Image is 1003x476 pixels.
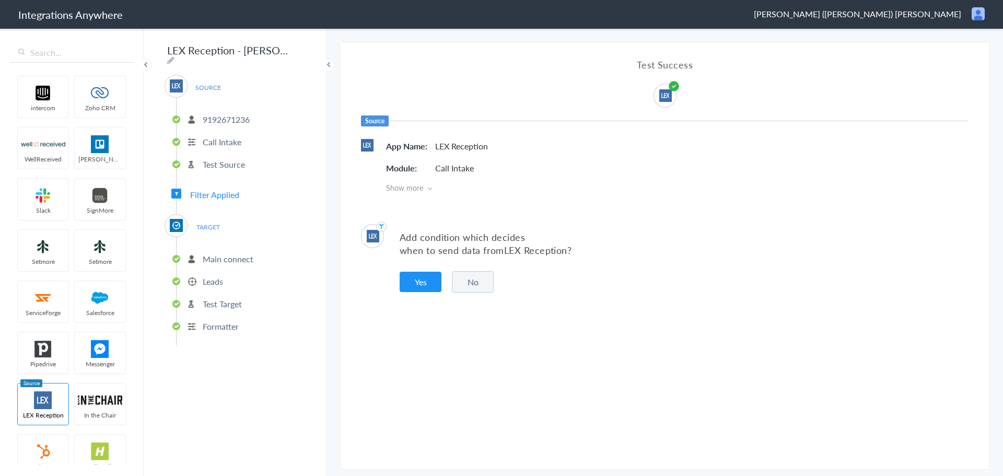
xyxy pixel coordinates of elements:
[78,289,122,307] img: salesforce-logo.svg
[18,411,68,420] span: LEX Reception
[18,155,68,164] span: WellReceived
[21,135,65,153] img: wr-logo.svg
[21,238,65,256] img: setmoreNew.jpg
[78,443,122,460] img: hs-app-logo.svg
[18,462,68,471] span: HubSpot
[75,155,125,164] span: [PERSON_NAME]
[75,257,125,266] span: Setmore
[18,257,68,266] span: Setmore
[21,187,65,204] img: slack-logo.svg
[21,289,65,307] img: serviceforge-icon.png
[367,230,379,242] img: lex-app-logo.svg
[75,411,125,420] span: In the Chair
[190,189,239,201] span: Filter Applied
[203,320,239,332] p: Formatter
[203,158,245,170] p: Test Source
[75,103,125,112] span: Zoho CRM
[75,359,125,368] span: Messenger
[75,462,125,471] span: HelloSells
[361,139,374,152] img: lex-app-logo.svg
[18,7,123,22] h1: Integrations Anywhere
[435,162,474,174] p: Call Intake
[972,7,985,20] img: user.png
[170,79,183,92] img: lex-app-logo.svg
[170,219,183,232] img: Clio.jpg
[188,220,228,234] span: TARGET
[78,238,122,256] img: setmoreNew.jpg
[400,230,969,257] p: Add condition which decides when to send data from ?
[18,308,68,317] span: ServiceForge
[21,84,65,102] img: intercom-logo.svg
[754,8,961,20] span: [PERSON_NAME] ([PERSON_NAME]) [PERSON_NAME]
[78,340,122,358] img: FBM.png
[203,298,242,310] p: Test Target
[21,391,65,409] img: lex-app-logo.svg
[386,140,433,152] h5: App Name
[386,182,969,193] span: Show more
[21,443,65,460] img: hubspot-logo.svg
[386,162,433,174] h5: Module
[361,58,969,71] h4: Test Success
[400,272,441,292] button: Yes
[21,340,65,358] img: pipedrive.png
[78,135,122,153] img: trello.png
[659,89,672,102] img: lex-app-logo.svg
[452,271,494,293] button: No
[435,140,488,152] p: LEX Reception
[78,187,122,204] img: signmore-logo.png
[10,43,133,63] input: Search...
[361,115,389,126] h6: Source
[18,103,68,112] span: intercom
[75,206,125,215] span: SignMore
[203,136,241,148] p: Call Intake
[188,80,228,95] span: SOURCE
[18,206,68,215] span: Slack
[504,243,567,257] span: LEX Reception
[75,308,125,317] span: Salesforce
[203,275,223,287] p: Leads
[203,113,250,125] p: 9192671236
[78,391,122,409] img: inch-logo.svg
[203,253,253,265] p: Main connect
[78,84,122,102] img: zoho-logo.svg
[18,359,68,368] span: Pipedrive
